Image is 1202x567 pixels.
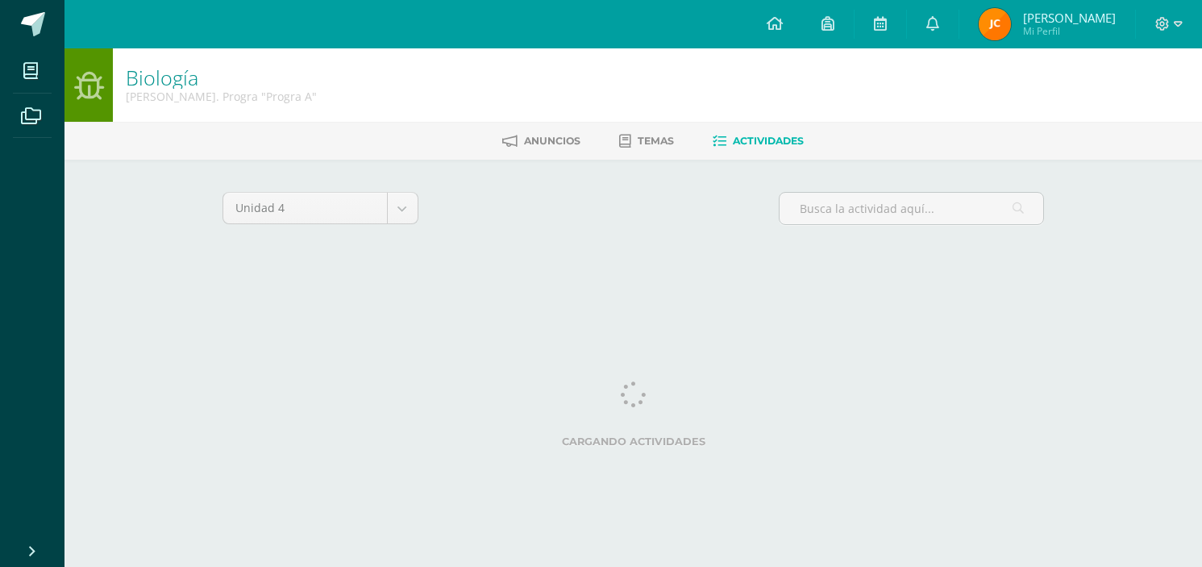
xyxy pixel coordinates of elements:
[126,64,198,91] a: Biología
[126,66,317,89] h1: Biología
[126,89,317,104] div: Quinto Bach. Progra 'Progra A'
[979,8,1011,40] img: 9bd341580e279813e401deef32537bc8.png
[1023,10,1116,26] span: [PERSON_NAME]
[524,135,580,147] span: Anuncios
[223,193,418,223] a: Unidad 4
[619,128,674,154] a: Temas
[1023,24,1116,38] span: Mi Perfil
[733,135,804,147] span: Actividades
[713,128,804,154] a: Actividades
[223,436,1045,448] label: Cargando actividades
[780,193,1043,224] input: Busca la actividad aquí...
[235,193,375,223] span: Unidad 4
[638,135,674,147] span: Temas
[502,128,580,154] a: Anuncios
